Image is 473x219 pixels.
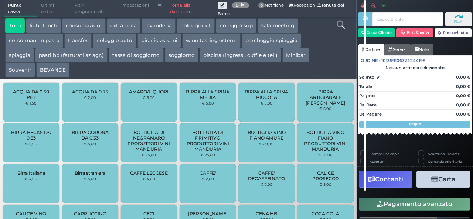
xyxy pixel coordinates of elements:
span: BIRRA CORONA DA 0,33 [68,130,112,141]
span: BOTTIGLIA DI NEGRAMARO PRODUTTORI VINI MANDURIA [127,130,171,152]
strong: Pagato [359,93,375,98]
button: lavanderia [142,18,176,33]
b: 0 [236,3,239,8]
button: Pagamento avanzato [359,198,470,211]
button: noleggio auto [93,33,136,48]
span: Impostazioni [117,0,153,11]
button: noleggio kit [177,18,215,33]
span: ACQUA DA 0,50 PET [9,89,53,100]
small: € 8,00 [319,182,331,187]
button: piscina (ingressi, cuffie e teli) [200,48,281,63]
strong: Sconto [359,74,374,81]
button: pasti hb (fatturati az agr.) [35,48,108,63]
small: € 2,00 [261,182,273,187]
span: BIRRA ALLA SPINA PICCOLA [245,89,289,100]
small: € 5,00 [143,95,155,100]
span: Ultimi ordini [37,0,71,17]
strong: 0,00 € [456,102,470,107]
small: € 4,00 [25,177,37,181]
button: light lunch [26,18,61,33]
small: € 5,00 [84,141,96,146]
small: € 25,00 [142,153,156,157]
strong: 0,00 € [456,93,470,98]
small: € 1,50 [25,101,37,105]
label: Asporto [370,159,383,164]
span: BOTTIGLIA VINO FIANO AMURE [245,130,289,141]
button: spiaggia [5,48,34,63]
small: € 4,00 [143,177,155,181]
label: Comanda prioritaria [428,159,462,164]
button: tassa di soggiorno [109,48,163,63]
small: € 2,00 [202,177,214,181]
button: soggiorno [165,48,198,63]
span: Punto cassa [4,0,37,17]
small: € 20,00 [259,141,274,146]
span: 0 [258,2,265,9]
small: € 5,00 [25,141,37,146]
strong: 0,00 € [456,75,470,80]
span: [PERSON_NAME] [188,211,228,216]
div: Nessun articolo selezionato [358,65,472,70]
button: consumazioni [62,18,105,33]
strong: Da Dare [359,102,377,107]
button: transfer [64,33,92,48]
button: pic nic esterni [137,33,181,48]
small: € 5,00 [84,177,96,181]
span: CECI [143,211,154,216]
span: BIRRA ALLA SPINA MEDIA [186,89,230,100]
button: noleggio sup [216,18,256,33]
small: € 3,00 [261,101,273,105]
a: Servizi [384,44,411,55]
button: wine tasting esterni [182,33,241,48]
strong: Segue [409,122,421,126]
span: 101359106324244198 [381,58,425,64]
button: BEVANDE [36,62,69,77]
span: BIRRA BECKS DA 0,33 [9,130,53,141]
span: BOTTIGLIA DI PRIMITIVO PRODUTTORI VINI MANDURIA [186,130,230,152]
label: Scontrino Parlante [428,151,460,156]
small: € 6,00 [319,106,331,111]
span: BIRRA ARTIGIANALE [PERSON_NAME] [303,89,347,106]
span: Birra straniera [75,170,105,176]
span: Ordine : [361,58,380,64]
strong: Totale [359,84,372,89]
input: Codice Cliente [372,12,443,26]
button: Rim. Cliente [396,28,433,37]
button: Cerca Cliente [358,28,395,37]
span: CAFFE' DECAFFEINATO [245,170,289,181]
span: Birra Italiana [17,170,45,176]
small: € 2,00 [84,95,96,100]
button: corso mani in pasta [5,33,63,48]
button: Souvenir [5,62,35,77]
strong: 0,00 € [456,84,470,89]
button: Contanti [359,171,412,188]
span: Ritiri programmati [71,0,117,17]
a: Ordine [358,44,384,55]
a: Note [411,44,433,55]
small: € 5,00 [202,101,214,105]
span: ACQUA DA 0,75 [72,89,108,95]
button: Carta [416,171,470,188]
span: CAFFE LECCESE [130,170,168,176]
strong: 0,00 € [456,112,470,117]
button: Rimuovi tutto [435,28,472,37]
button: Minibar [282,48,309,63]
span: BOTTIGLIA VINO FIANO PRODUTTORI VINI MANDURIA [303,130,347,152]
button: extra cena [107,18,140,33]
button: parcheggio spiaggia [242,33,301,48]
span: CALICE PROSECCO [303,170,347,181]
span: CENA HB [256,211,277,216]
small: € 25,00 [201,153,215,157]
label: Stampa una copia [370,151,399,156]
span: CAPPUCCINO [74,211,106,216]
small: € 25,00 [318,153,333,157]
span: AMARO/LIQUORI [129,89,169,95]
span: CALICE VINO [16,211,46,216]
button: sala meeting [258,18,298,33]
strong: Da Pagare [359,112,382,117]
span: COCA COLA [312,211,339,216]
a: Torna alla dashboard [166,0,217,17]
span: CAFFE' [200,170,216,176]
button: Tutti [5,18,25,33]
